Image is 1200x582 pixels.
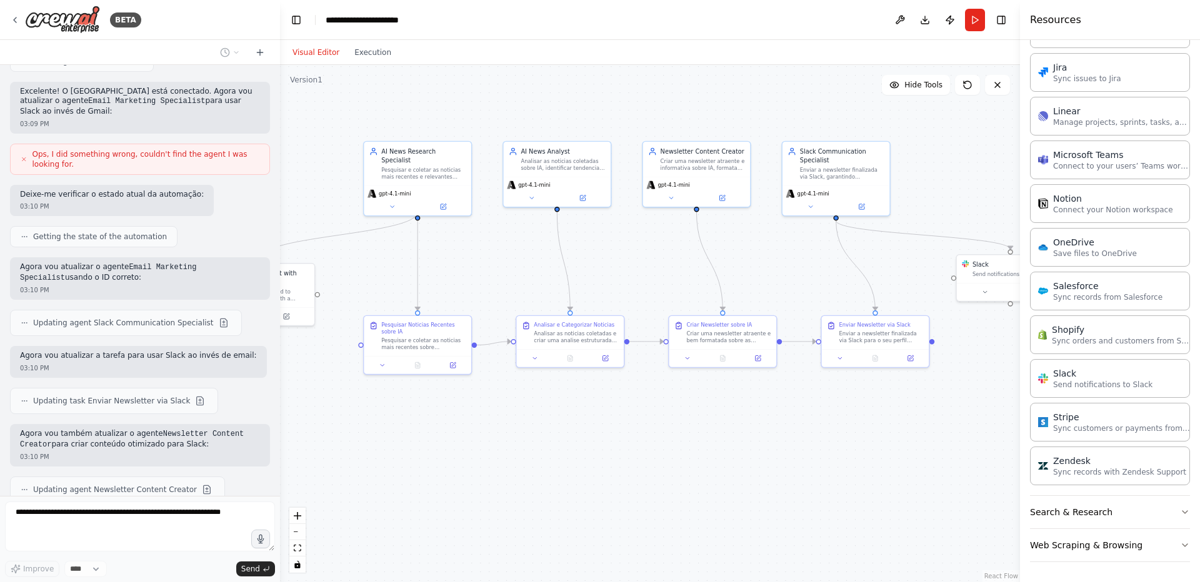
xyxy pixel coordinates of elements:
g: Edge from c3d86eeb-5537-4a0c-891e-dfe53c7787fe to dcfa490f-7595-4297-bd71-321e0b1a9c6f [552,212,574,310]
button: Start a new chat [250,45,270,60]
g: Edge from d04dc338-ac47-4240-8d0d-4f0af98098c4 to 182f2d51-21d1-4c0a-860d-197fee239b9e [832,220,880,310]
p: Agora vou também atualizar o agente para criar conteúdo otimizado para Slack: [20,429,260,450]
button: Open in side panel [896,353,926,363]
p: Save files to OneDrive [1053,249,1137,259]
button: Open in side panel [558,193,607,204]
button: No output available [704,353,741,363]
button: Open in side panel [697,193,747,204]
span: gpt-4.1-mini [518,182,550,189]
p: Deixe-me verificar o estado atual da automação: [20,190,204,200]
button: Open in side panel [262,311,311,322]
span: Send [241,564,260,574]
div: Newsletter Content CreatorCriar uma newsletter atraente e informativa sobre IA, formatada especif... [642,141,751,208]
code: Email Marketing Specialist [88,97,205,106]
div: Slack [1053,367,1152,380]
span: Ops, I did something wrong, couldn't find the agent I was looking for. [32,149,259,169]
img: Slack [962,260,969,267]
div: Pesquisar Noticias Recentes sobre IA [381,321,466,335]
g: Edge from dcfa490f-7595-4297-bd71-321e0b1a9c6f to eb1db3f1-1cd0-4b1d-aa13-9ef7614bcd77 [629,337,663,346]
div: A tool that can be used to search the internet with a search_query. Supports different search typ... [222,288,309,302]
g: Edge from eb1db3f1-1cd0-4b1d-aa13-9ef7614bcd77 to 182f2d51-21d1-4c0a-860d-197fee239b9e [782,337,816,346]
button: No output available [399,360,436,371]
div: Analisar as noticias coletadas e criar uma analise estruturada organizando-as por categorias: Ava... [534,330,618,343]
div: Shopify [1052,323,1189,336]
h4: Resources [1030,12,1081,27]
div: AI News Analyst [521,147,605,155]
div: AI News Research Specialist [381,147,466,164]
button: No output available [552,353,589,363]
div: BETA [110,12,141,27]
button: Hide Tools [882,75,950,95]
span: Getting the state of the automation [33,232,167,242]
div: React Flow controls [289,508,306,573]
button: zoom in [289,508,306,524]
div: Send notifications to Slack [972,271,1059,278]
button: toggle interactivity [289,556,306,573]
nav: breadcrumb [326,14,420,26]
button: Click to speak your automation idea [251,530,270,548]
div: Jira [1053,61,1121,74]
span: gpt-4.1-mini [657,182,689,189]
button: Search & Research [1030,496,1190,528]
button: Send [236,561,275,576]
img: Stripe [1038,417,1048,427]
button: Open in side panel [1011,287,1061,297]
div: Pesquisar Noticias Recentes sobre IAPesquisar e coletar as noticias mais recentes sobre inteligen... [363,315,472,375]
img: Logo [25,6,100,34]
img: Linear [1038,111,1048,121]
div: Salesforce [1053,280,1162,292]
div: Linear [1053,105,1191,117]
img: Microsoft Teams [1038,155,1048,165]
div: Analisar e Categorizar NoticiasAnalisar as noticias coletadas e criar uma analise estruturada org... [516,315,624,368]
div: Slack [972,260,989,269]
g: Edge from d04dc338-ac47-4240-8d0d-4f0af98098c4 to 3630e54b-a4e0-43a1-b326-48ef9d17f05e [832,220,1015,249]
div: Enviar Newsletter via Slack [839,321,911,328]
p: Sync records with Zendesk Support [1053,467,1186,477]
div: Analisar as noticias coletadas sobre IA, identificar tendencias, impactos e insights relevantes, ... [521,157,605,171]
div: Criar uma newsletter atraente e informativa sobre IA, formatada especificamente para Slack, organ... [661,157,745,171]
span: Updating agent Slack Communication Specialist [33,318,214,328]
button: fit view [289,540,306,556]
g: Edge from fecd7b83-e140-4209-9131-12c1ae147715 to a36c3f4f-2123-4865-9d37-5b61a3bb2122 [256,212,422,258]
div: Stripe [1053,411,1191,423]
button: Improve [5,561,59,577]
div: 03:10 PM [20,202,204,211]
div: Zendesk [1053,455,1186,467]
img: Zendesk [1038,461,1048,471]
code: Email Marketing Specialist [20,263,196,282]
p: Connect your Notion workspace [1053,205,1173,215]
div: Notion [1053,192,1173,205]
p: Excelente! O [GEOGRAPHIC_DATA] está conectado. Agora vou atualizar o agente para usar Slack ao in... [20,87,260,117]
div: Criar Newsletter sobre IA [686,321,752,328]
img: Shopify [1038,330,1047,340]
span: gpt-4.1-mini [797,190,829,197]
p: Connect to your users’ Teams workspaces [1053,161,1191,171]
g: Edge from 743aa0f5-55c7-4e81-8355-7223ca11b4a1 to dcfa490f-7595-4297-bd71-321e0b1a9c6f [477,337,511,350]
button: Open in side panel [743,353,773,363]
p: Agora vou atualizar o agente usando o ID correto: [20,262,260,283]
p: Manage projects, sprints, tasks, and bug tracking in Linear [1053,117,1191,127]
button: Open in side panel [437,360,467,371]
img: Salesforce [1038,286,1048,296]
div: Enviar Newsletter via SlackEnviar a newsletter finalizada via Slack para o seu perfil pessoal ou ... [821,315,929,368]
div: Enviar a newsletter finalizada via Slack para o seu perfil pessoal ou canal especificado. Adaptar... [839,330,924,343]
div: 03:10 PM [20,363,257,373]
span: Improve [23,564,54,574]
p: Sync issues to Jira [1053,74,1121,84]
code: Newsletter Content Creator [20,430,244,449]
p: Agora vou atualizar a tarefa para usar Slack ao invés de email: [20,351,257,361]
button: Open in side panel [419,202,468,212]
p: Sync customers or payments from Stripe [1053,423,1191,433]
g: Edge from fecd7b83-e140-4209-9131-12c1ae147715 to 743aa0f5-55c7-4e81-8355-7223ca11b4a1 [413,212,422,310]
img: OneDrive [1038,242,1048,252]
img: Slack [1038,373,1048,383]
div: Criar Newsletter sobre IACriar uma newsletter atraente e bem formatada sobre as noticias de IA do... [668,315,777,368]
p: Sync orders and customers from Shopify [1052,336,1189,346]
div: Enviar a newsletter finalizada via Slack, garantindo formatacao adequada para a plataforma e entr... [800,166,884,180]
span: Hide Tools [904,80,942,90]
div: Newsletter Content Creator [661,147,745,155]
button: Execution [347,45,399,60]
div: AI News AnalystAnalisar as noticias coletadas sobre IA, identificar tendencias, impactos e insigh... [502,141,611,208]
button: Web Scraping & Browsing [1030,529,1190,561]
div: Microsoft Teams [1053,149,1191,161]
